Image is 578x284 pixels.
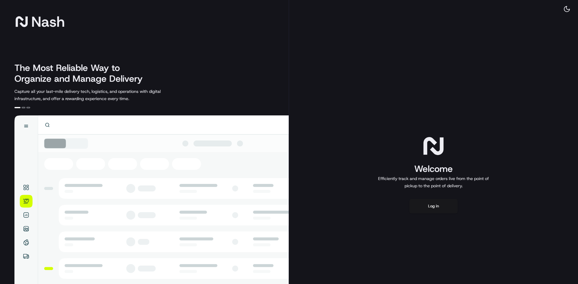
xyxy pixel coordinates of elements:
h1: Welcome [376,163,491,175]
p: Efficiently track and manage orders live from the point of pickup to the point of delivery. [376,175,491,189]
button: Log in [409,199,458,213]
h2: The Most Reliable Way to Organize and Manage Delivery [14,63,149,84]
p: Capture all your last-mile delivery tech, logistics, and operations with digital infrastructure, ... [14,88,188,102]
span: Nash [31,16,65,28]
